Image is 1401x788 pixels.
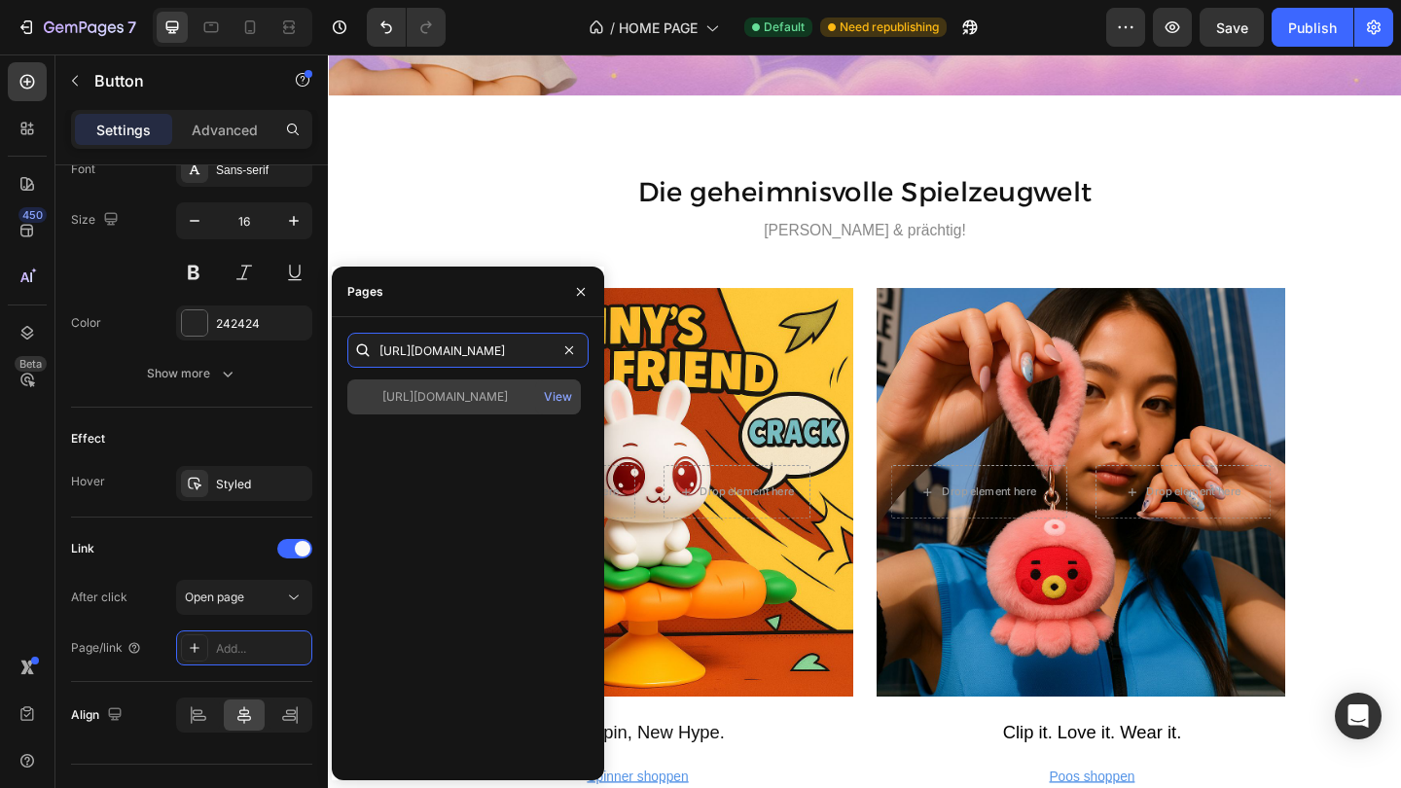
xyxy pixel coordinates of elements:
[405,468,508,484] div: Drop element here
[71,314,101,332] div: Color
[176,580,312,615] button: Open page
[216,476,307,493] div: Styled
[185,590,244,604] span: Open page
[71,473,105,490] div: Hover
[127,16,136,39] p: 7
[840,18,939,36] span: Need republishing
[71,207,123,233] div: Size
[71,430,105,448] div: Effect
[347,333,589,368] input: Insert link or search
[367,8,446,47] div: Undo/Redo
[610,18,615,38] span: /
[764,18,805,36] span: Default
[890,468,993,484] div: Drop element here
[147,364,237,383] div: Show more
[734,727,928,748] span: Clip it. Love it. Wear it.
[474,182,694,200] span: [PERSON_NAME] & prächtig!
[242,727,432,748] span: New Spin, New Hype.
[192,120,258,140] p: Advanced
[382,388,508,406] div: [URL][DOMAIN_NAME]
[94,69,260,92] p: Button
[216,315,307,333] div: 242424
[1216,19,1248,36] span: Save
[126,254,571,698] div: Background Image
[15,356,47,372] div: Beta
[1272,8,1353,47] button: Publish
[71,540,94,557] div: Link
[71,639,142,657] div: Page/link
[1200,8,1264,47] button: Save
[544,388,572,406] div: View
[96,120,151,140] p: Settings
[71,356,312,391] button: Show more
[216,640,307,658] div: Add...
[347,283,383,301] div: Pages
[328,54,1401,788] iframe: Design area
[1335,693,1382,739] div: Open Intercom Messenger
[543,383,573,411] button: View
[1288,18,1337,38] div: Publish
[18,207,47,223] div: 450
[216,161,307,179] div: Sans-serif
[667,468,771,484] div: Drop element here
[8,8,145,47] button: 7
[214,468,317,484] div: Drop element here
[71,589,127,606] div: After click
[338,131,831,167] span: Die geheimnisvolle Spielzeugwelt
[71,161,95,178] div: Font
[619,18,698,38] span: HOME PAGE
[71,702,126,729] div: Align
[596,254,1041,698] div: Background Image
